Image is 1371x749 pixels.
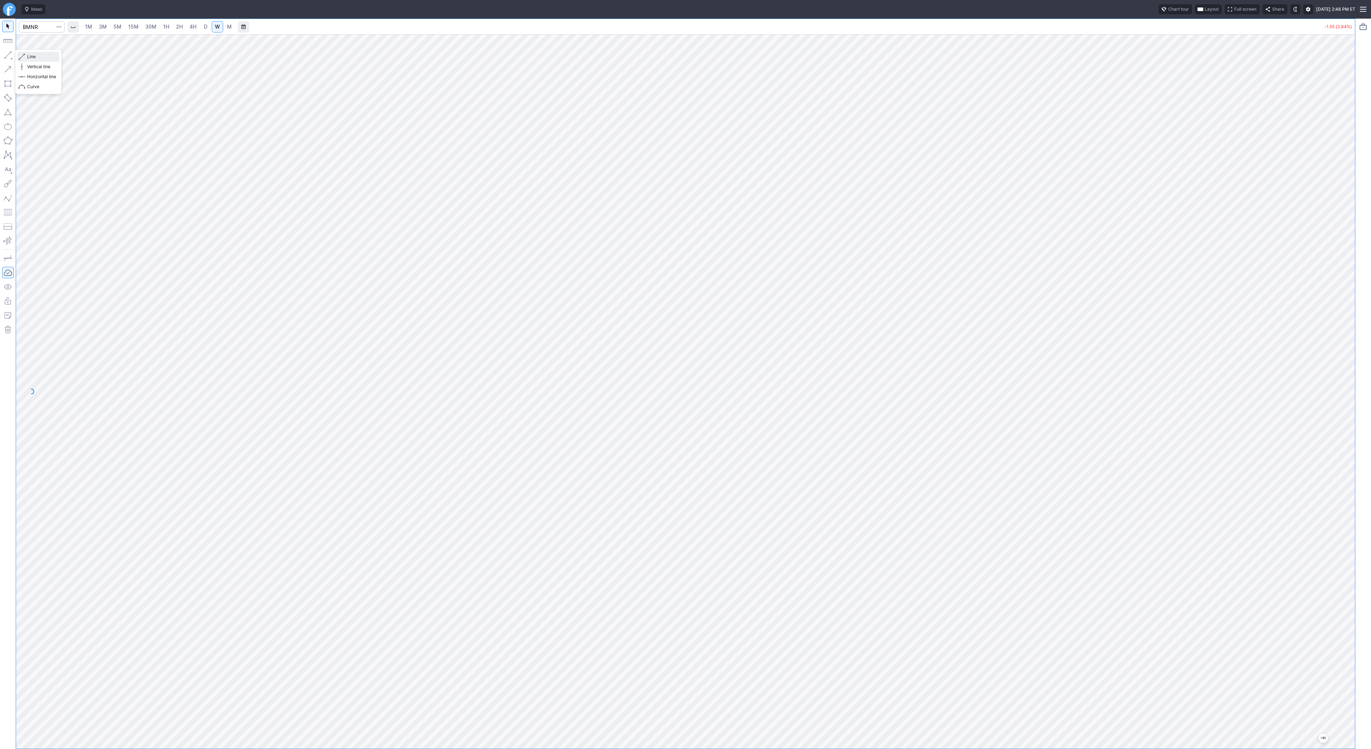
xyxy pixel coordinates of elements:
a: 30M [142,21,160,33]
button: Layout [1195,4,1222,14]
span: 15M [128,24,139,30]
button: Arrow [2,64,14,75]
span: 4H [190,24,196,30]
button: Drawing mode: Single [2,253,14,264]
button: Jump to the most recent bar [1318,733,1328,743]
button: Fibonacci retracements [2,206,14,218]
span: Line [27,53,56,60]
button: Portfolio watchlist [1357,21,1369,33]
button: Ideas [21,4,45,14]
span: 3M [99,24,107,30]
span: 1H [163,24,169,30]
span: Horizontal line [27,73,56,80]
input: Search [19,21,65,33]
button: Settings [1303,4,1313,14]
button: Chart tour [1159,4,1192,14]
button: Share [1262,4,1287,14]
a: Finviz.com [3,3,16,16]
button: Line [2,49,14,61]
a: 5M [110,21,125,33]
span: Layout [1205,6,1219,13]
button: Position [2,221,14,232]
button: Search [54,21,64,33]
button: Range [238,21,249,33]
a: 2H [173,21,186,33]
span: 30M [145,24,156,30]
button: Polygon [2,135,14,146]
span: Full screen [1234,6,1256,13]
div: Line [15,49,62,94]
button: Interval [67,21,79,33]
span: 1M [85,24,92,30]
span: Chart tour [1168,6,1189,13]
button: Rectangle [2,78,14,89]
button: Ellipse [2,121,14,132]
span: W [215,24,220,30]
a: 1H [160,21,172,33]
button: Drawings Autosave: On [2,267,14,278]
span: Curve [27,83,56,90]
button: Mouse [2,21,14,32]
a: D [200,21,211,33]
button: Remove all autosaved drawings [2,324,14,335]
p: -1.55 (2.84%) [1324,25,1352,29]
a: 3M [96,21,110,33]
span: Ideas [31,6,42,13]
button: Elliott waves [2,192,14,204]
span: M [227,24,232,30]
button: Hide drawings [2,281,14,293]
button: Text [2,164,14,175]
button: Rotated rectangle [2,92,14,104]
a: 4H [186,21,200,33]
a: 15M [125,21,142,33]
span: D [204,24,207,30]
button: Add note [2,310,14,321]
span: [DATE] 2:48 PM ET [1316,6,1355,13]
span: 5M [114,24,121,30]
button: Lock drawings [2,295,14,307]
a: 1M [82,21,95,33]
a: W [212,21,223,33]
button: Anchored VWAP [2,235,14,246]
span: 2H [176,24,183,30]
button: Measure [2,35,14,46]
span: Share [1272,6,1284,13]
button: Full screen [1225,4,1260,14]
a: M [224,21,235,33]
span: Vertical line [27,63,56,70]
button: Toggle dark mode [1290,4,1300,14]
button: XABCD [2,149,14,161]
button: Brush [2,178,14,189]
button: Triangle [2,106,14,118]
